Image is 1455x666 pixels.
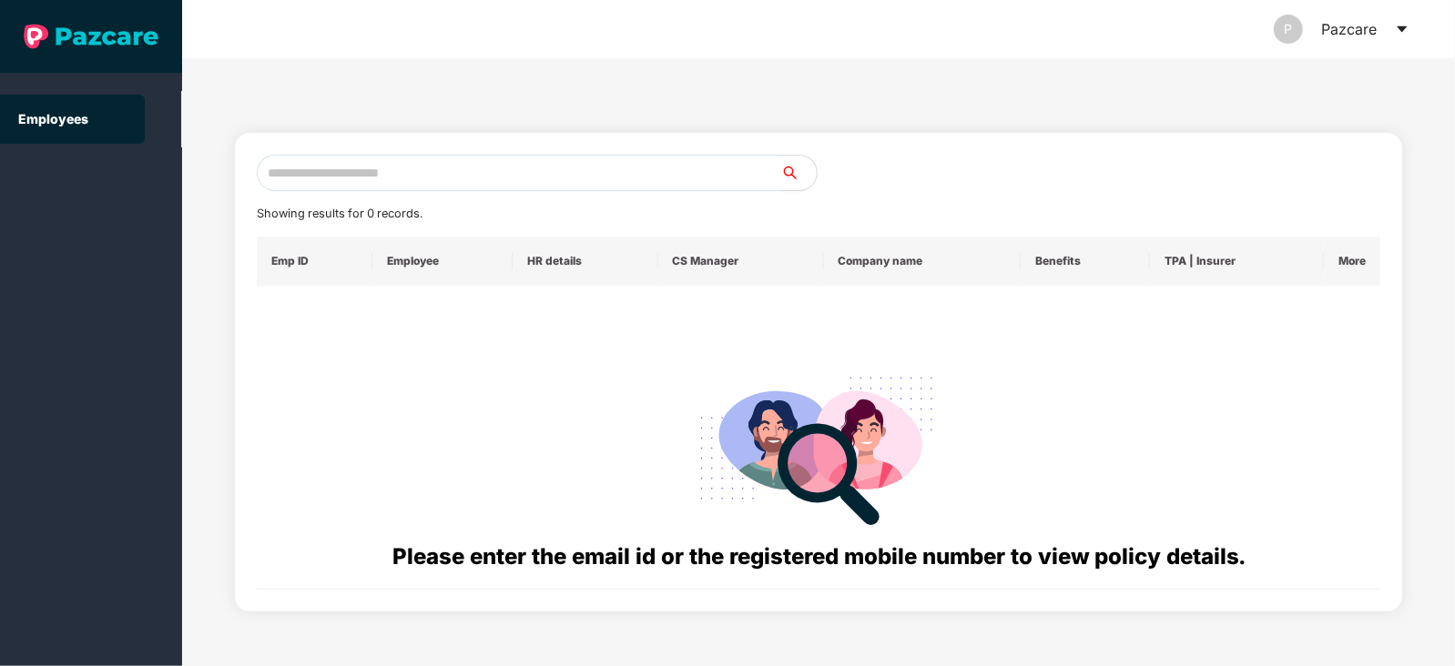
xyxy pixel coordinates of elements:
th: TPA | Insurer [1150,237,1324,286]
span: P [1285,15,1293,44]
span: Please enter the email id or the registered mobile number to view policy details. [392,543,1246,570]
th: Company name [824,237,1022,286]
th: CS Manager [658,237,824,286]
img: svg+xml;base64,PHN2ZyB4bWxucz0iaHR0cDovL3d3dy53My5vcmcvMjAwMC9zdmciIHdpZHRoPSIyODgiIGhlaWdodD0iMj... [687,355,950,540]
button: search [779,155,818,191]
span: search [779,166,817,180]
span: caret-down [1395,22,1409,36]
th: More [1324,237,1380,286]
th: Emp ID [257,237,372,286]
th: Benefits [1021,237,1150,286]
th: HR details [513,237,658,286]
a: Employees [18,111,88,126]
span: Showing results for 0 records. [257,207,422,220]
th: Employee [372,237,513,286]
